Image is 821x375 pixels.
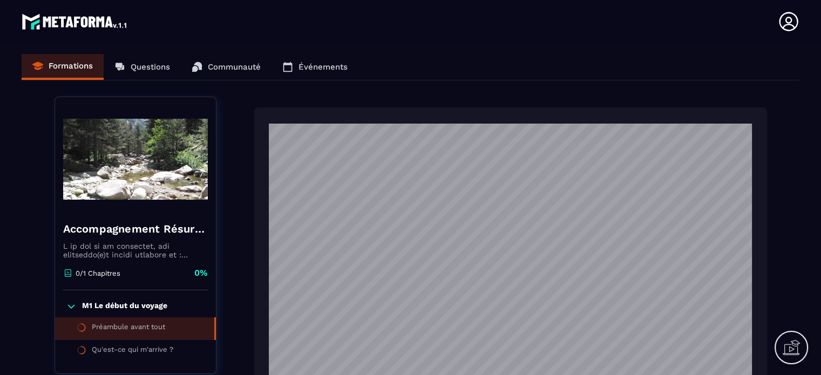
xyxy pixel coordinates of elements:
p: 0% [194,267,208,279]
p: 0/1 Chapitres [76,269,120,277]
h4: Accompagnement Résurgence "6 mois pour sortir du burn-out et retrouver forces et équilibre" [63,221,208,236]
img: logo [22,11,128,32]
div: Préambule avant tout [92,323,165,335]
p: M1 Le début du voyage [82,301,167,312]
div: Qu'est-ce qui m'arrive ? [92,345,173,357]
p: L ip dol si am consectet, adi elitseddo(e)t incidi utlabore et : Doloremagn ali enimadmini veniam... [63,242,208,259]
img: banner [63,105,208,213]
